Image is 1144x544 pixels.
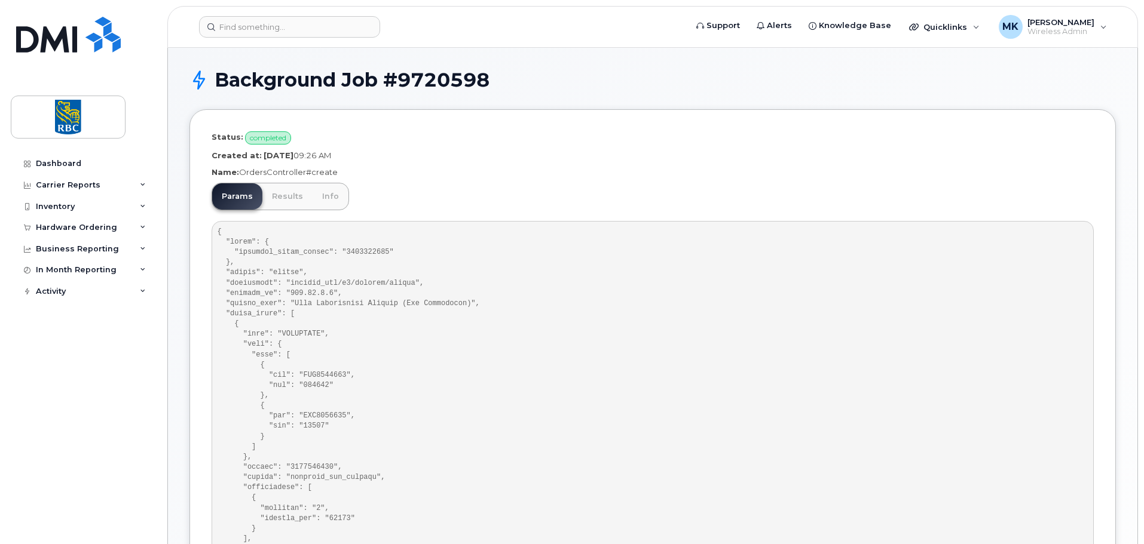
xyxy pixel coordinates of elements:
p: 09:26 AM [212,150,1094,161]
h1: Background Job #9720598 [215,69,1116,90]
strong: Status: [212,133,243,142]
a: Params [212,183,262,210]
strong: Created at: [212,150,262,160]
a: Info [313,183,348,210]
p: OrdersController#create [212,167,1094,178]
strong: [DATE] [264,150,293,160]
a: Results [262,183,313,210]
strong: Name: [212,167,239,177]
span: completed [245,131,291,145]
